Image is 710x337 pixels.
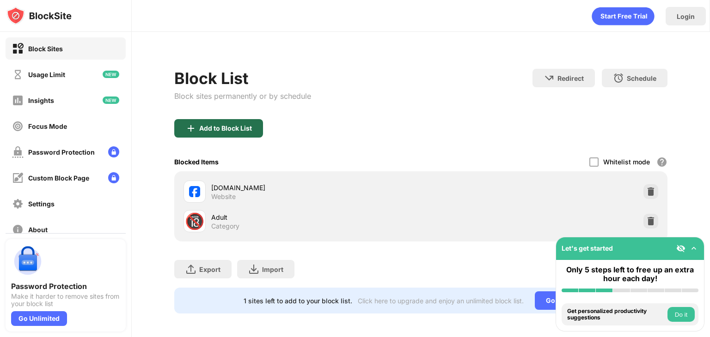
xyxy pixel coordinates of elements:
img: new-icon.svg [103,96,119,104]
img: eye-not-visible.svg [676,244,686,253]
img: settings-off.svg [12,198,24,210]
img: lock-menu.svg [108,146,119,157]
div: Block List [174,69,311,88]
img: logo-blocksite.svg [6,6,72,25]
div: Redirect [557,74,584,82]
div: Click here to upgrade and enjoy an unlimited block list. [358,297,524,305]
button: Do it [667,307,695,322]
div: Go Unlimited [11,311,67,326]
div: 1 sites left to add to your block list. [244,297,352,305]
img: omni-setup-toggle.svg [689,244,698,253]
div: About [28,226,48,234]
img: block-on.svg [12,43,24,54]
div: Password Protection [11,282,120,291]
div: Block Sites [28,45,63,53]
img: password-protection-off.svg [12,146,24,158]
div: Block sites permanently or by schedule [174,91,311,101]
img: focus-off.svg [12,120,24,132]
img: lock-menu.svg [108,172,119,183]
div: Schedule [627,74,656,82]
img: time-usage-off.svg [12,69,24,80]
div: Add to Block List [199,125,252,132]
div: Insights [28,96,54,104]
div: Category [211,222,239,230]
div: Focus Mode [28,122,67,130]
div: Settings [28,200,55,208]
div: Get personalized productivity suggestions [567,308,665,321]
img: about-off.svg [12,224,24,235]
div: 🔞 [185,212,204,231]
div: Export [199,265,220,273]
div: Adult [211,212,421,222]
div: Custom Block Page [28,174,89,182]
div: animation [592,7,655,25]
div: Login [677,12,695,20]
div: Only 5 steps left to free up an extra hour each day! [562,265,698,283]
img: insights-off.svg [12,95,24,106]
img: favicons [189,186,200,197]
img: new-icon.svg [103,71,119,78]
div: Import [262,265,283,273]
img: push-password-protection.svg [11,245,44,278]
div: Make it harder to remove sites from your block list [11,293,120,307]
div: Whitelist mode [603,158,650,166]
div: Usage Limit [28,71,65,78]
div: [DOMAIN_NAME] [211,183,421,193]
img: customize-block-page-off.svg [12,172,24,184]
div: Go Unlimited [535,291,598,310]
div: Blocked Items [174,158,219,166]
div: Website [211,193,236,201]
div: Let's get started [562,244,613,252]
div: Password Protection [28,148,95,156]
